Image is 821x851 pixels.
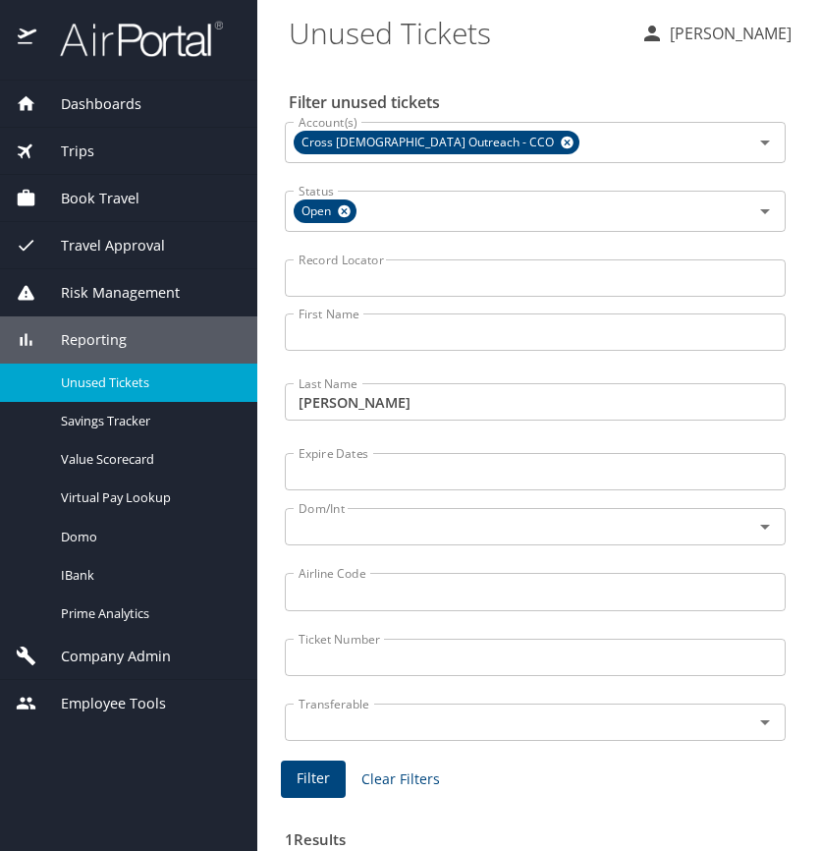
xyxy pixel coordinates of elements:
span: Trips [36,141,94,162]
span: Value Scorecard [61,450,234,469]
span: Prime Analytics [61,604,234,623]
span: Cross [DEMOGRAPHIC_DATA] Outreach - CCO [294,133,566,153]
p: [PERSON_NAME] [664,22,792,45]
button: [PERSON_NAME] [632,16,799,51]
h2: Filter unused tickets [289,86,790,118]
button: Open [751,198,779,225]
div: Cross [DEMOGRAPHIC_DATA] Outreach - CCO [294,131,579,154]
button: Open [751,129,779,156]
button: Open [751,513,779,540]
span: Virtual Pay Lookup [61,488,234,507]
span: Company Admin [36,646,171,667]
span: Domo [61,528,234,546]
span: IBank [61,566,234,585]
span: Risk Management [36,282,180,304]
button: Open [751,709,779,736]
span: Unused Tickets [61,373,234,392]
h1: Unused Tickets [289,2,625,63]
img: airportal-logo.png [38,20,223,58]
span: Dashboards [36,93,141,115]
span: Clear Filters [361,767,440,792]
h3: 1 Results [285,817,786,851]
span: Employee Tools [36,693,166,714]
span: Reporting [36,329,127,351]
span: Open [294,201,343,222]
button: Clear Filters [354,762,448,798]
span: Book Travel [36,188,139,209]
span: Filter [297,766,330,791]
span: Savings Tracker [61,412,234,430]
span: Travel Approval [36,235,165,256]
div: Open [294,199,356,223]
img: icon-airportal.png [18,20,38,58]
button: Filter [281,761,346,799]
